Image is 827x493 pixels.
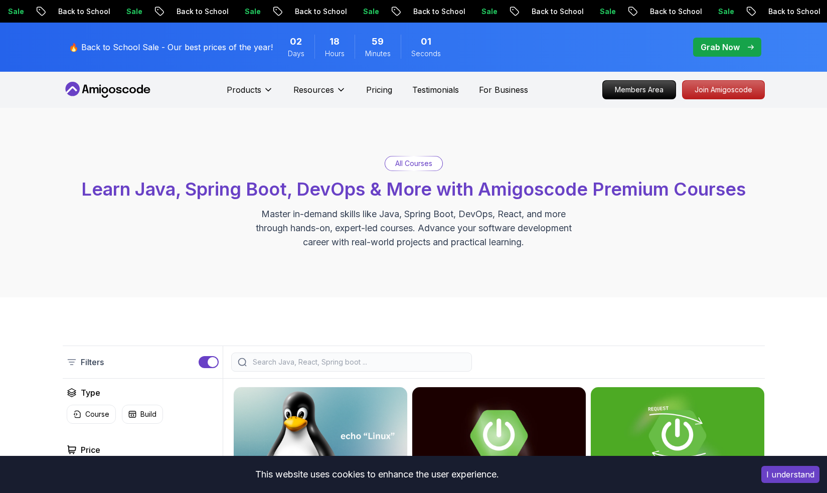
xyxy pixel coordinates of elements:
[325,49,345,59] span: Hours
[293,84,334,96] p: Resources
[85,409,109,419] p: Course
[642,7,710,17] p: Back to School
[234,387,407,484] img: Linux Fundamentals card
[395,158,432,169] p: All Courses
[227,84,273,104] button: Products
[372,35,384,49] span: 59 Minutes
[290,35,302,49] span: 2 Days
[701,41,740,53] p: Grab Now
[293,84,346,104] button: Resources
[355,7,387,17] p: Sale
[251,357,465,367] input: Search Java, React, Spring boot ...
[69,41,273,53] p: 🔥 Back to School Sale - Our best prices of the year!
[288,49,304,59] span: Days
[602,80,676,99] a: Members Area
[169,7,237,17] p: Back to School
[366,84,392,96] a: Pricing
[50,7,118,17] p: Back to School
[81,356,104,368] p: Filters
[81,387,100,399] h2: Type
[479,84,528,96] a: For Business
[329,35,340,49] span: 18 Hours
[524,7,592,17] p: Back to School
[122,405,163,424] button: Build
[682,80,765,99] a: Join Amigoscode
[591,387,764,484] img: Building APIs with Spring Boot card
[81,444,100,456] h2: Price
[140,409,156,419] p: Build
[683,81,764,99] p: Join Amigoscode
[365,49,391,59] span: Minutes
[421,35,431,49] span: 1 Seconds
[287,7,355,17] p: Back to School
[710,7,742,17] p: Sale
[473,7,506,17] p: Sale
[67,405,116,424] button: Course
[237,7,269,17] p: Sale
[8,463,746,485] div: This website uses cookies to enhance the user experience.
[412,84,459,96] a: Testimonials
[412,387,586,484] img: Advanced Spring Boot card
[592,7,624,17] p: Sale
[603,81,676,99] p: Members Area
[245,207,582,249] p: Master in-demand skills like Java, Spring Boot, DevOps, React, and more through hands-on, expert-...
[761,466,819,483] button: Accept cookies
[411,49,441,59] span: Seconds
[81,178,746,200] span: Learn Java, Spring Boot, DevOps & More with Amigoscode Premium Courses
[118,7,150,17] p: Sale
[227,84,261,96] p: Products
[405,7,473,17] p: Back to School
